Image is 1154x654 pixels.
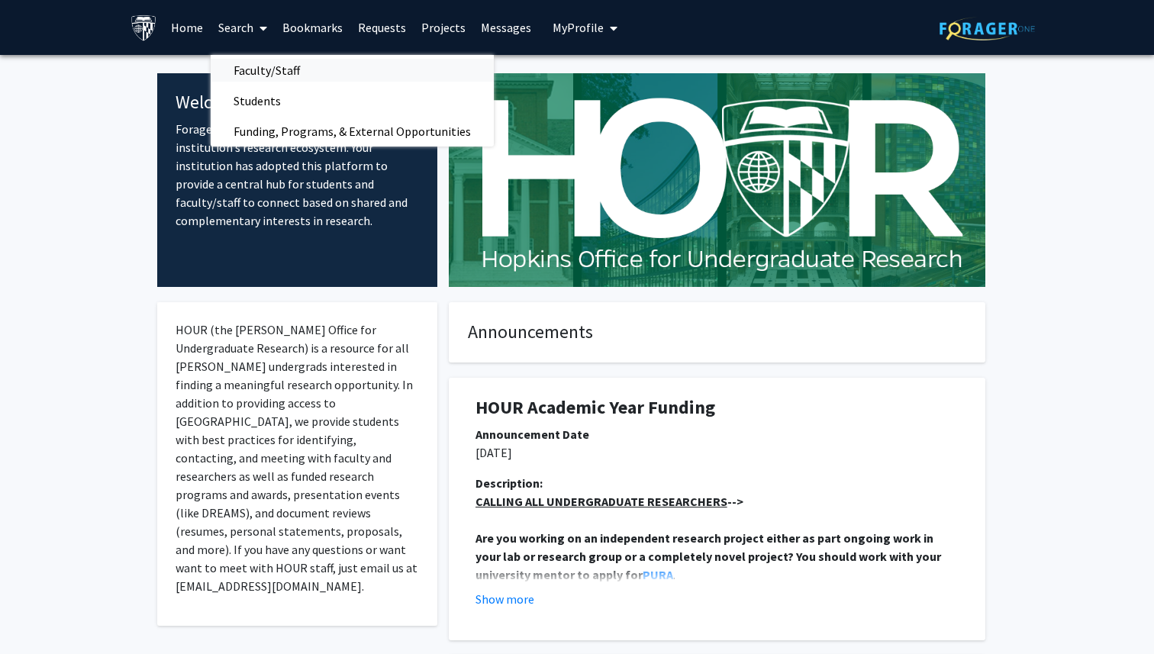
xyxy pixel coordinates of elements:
span: Funding, Programs, & External Opportunities [211,116,494,147]
a: Home [163,1,211,54]
p: . [475,529,959,584]
div: Description: [475,474,959,492]
p: ForagerOne provides an entry point into our institution’s research ecosystem. Your institution ha... [176,120,419,230]
a: Search [211,1,275,54]
a: Requests [350,1,414,54]
span: My Profile [553,20,604,35]
a: PURA [643,567,673,582]
u: CALLING ALL UNDERGRADUATE RESEARCHERS [475,494,727,509]
span: Students [211,85,304,116]
a: Messages [473,1,539,54]
a: Students [211,89,494,112]
a: Funding, Programs, & External Opportunities [211,120,494,143]
img: Johns Hopkins University Logo [131,14,157,41]
p: HOUR (the [PERSON_NAME] Office for Undergraduate Research) is a resource for all [PERSON_NAME] un... [176,321,419,595]
h4: Welcome to ForagerOne [176,92,419,114]
strong: --> [475,494,743,509]
h4: Announcements [468,321,966,343]
img: ForagerOne Logo [940,17,1035,40]
p: [DATE] [475,443,959,462]
a: Faculty/Staff [211,59,494,82]
h1: HOUR Academic Year Funding [475,397,959,419]
img: Cover Image [449,73,985,287]
span: Faculty/Staff [211,55,323,85]
div: Announcement Date [475,425,959,443]
strong: Are you working on an independent research project either as part ongoing work in your lab or res... [475,530,943,582]
button: Show more [475,590,534,608]
a: Projects [414,1,473,54]
iframe: Chat [11,585,65,643]
a: Bookmarks [275,1,350,54]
